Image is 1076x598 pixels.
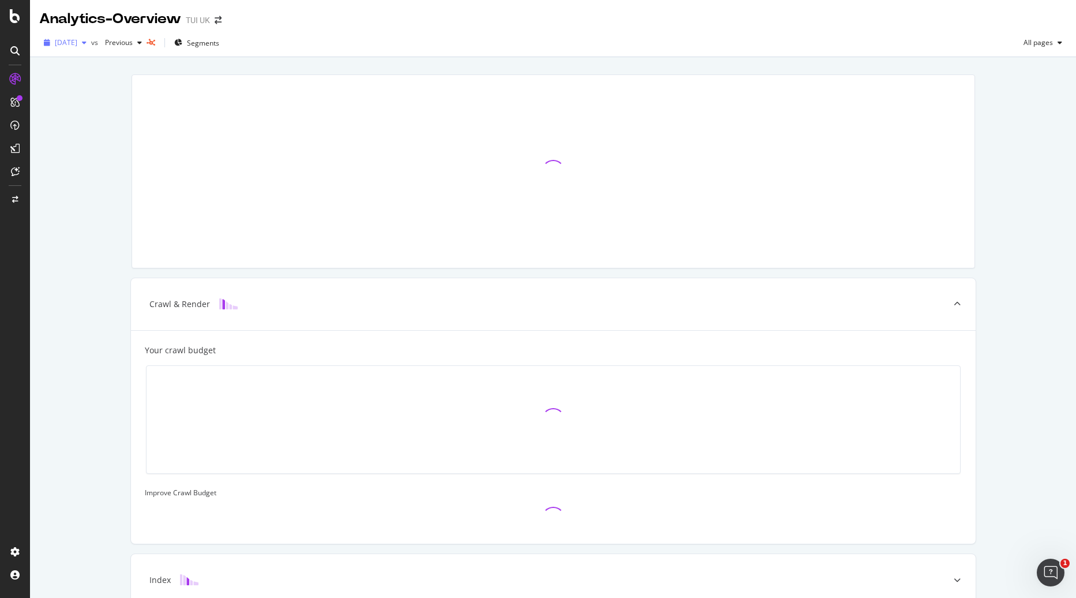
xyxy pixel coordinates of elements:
[1037,559,1064,586] iframe: Intercom live chat
[39,9,181,29] div: Analytics - Overview
[1060,559,1070,568] span: 1
[149,574,171,586] div: Index
[180,574,198,585] img: block-icon
[187,38,219,48] span: Segments
[100,33,147,52] button: Previous
[145,488,962,498] div: Improve Crawl Budget
[100,38,133,47] span: Previous
[145,345,216,356] div: Your crawl budget
[91,38,100,47] span: vs
[219,298,238,309] img: block-icon
[1019,38,1053,47] span: All pages
[55,38,77,47] span: 2025 Aug. 27th
[186,14,210,26] div: TUI UK
[170,33,224,52] button: Segments
[39,33,91,52] button: [DATE]
[215,16,222,24] div: arrow-right-arrow-left
[1019,33,1067,52] button: All pages
[149,298,210,310] div: Crawl & Render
